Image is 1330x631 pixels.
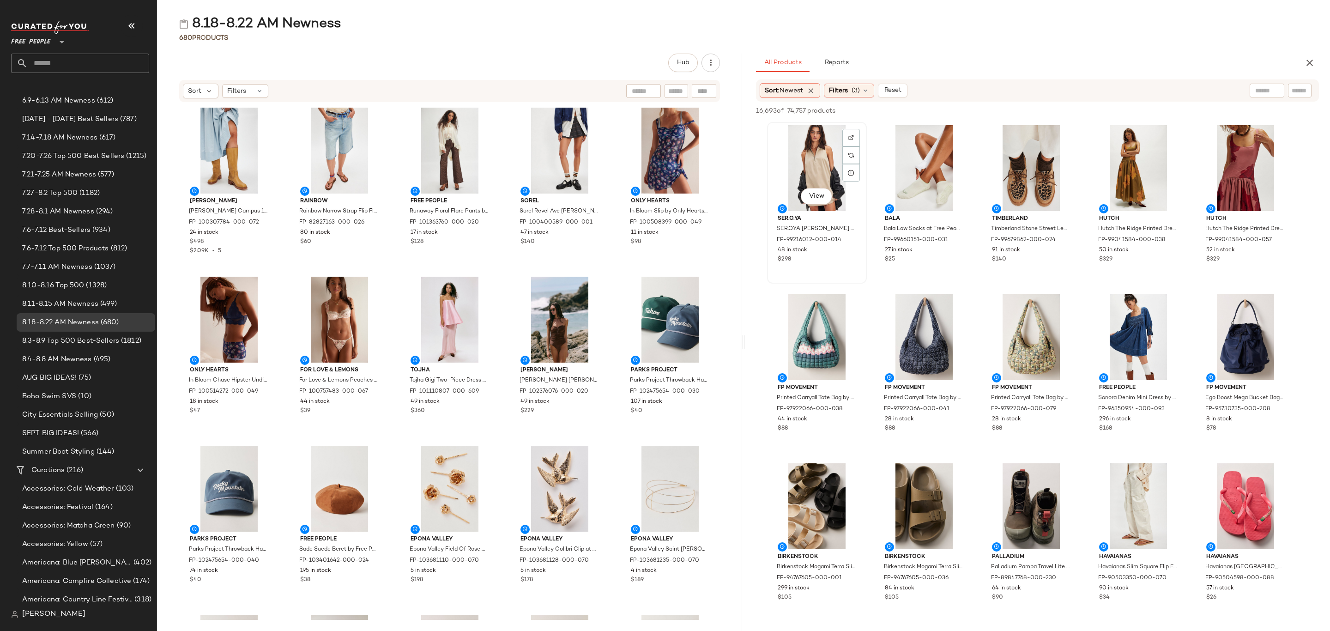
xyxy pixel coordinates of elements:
[22,576,131,587] span: Americana: Campfire Collective
[22,502,93,513] span: Accessories: Festival
[411,535,489,544] span: Epona Valley
[992,584,1021,593] span: 64 in stock
[631,535,709,544] span: Epona Valley
[885,215,963,223] span: Bala
[411,407,425,415] span: $360
[778,553,856,561] span: Birkenstock
[190,248,209,254] span: $2.09K
[299,218,364,227] span: FP-82827163-000-026
[95,447,115,457] span: (144)
[189,218,259,227] span: FP-100307784-000-072
[84,280,107,291] span: (1328)
[885,594,899,602] span: $105
[520,376,598,385] span: [PERSON_NAME] [PERSON_NAME] One-Piece Swimsuit at Free People in Brown, Size: L
[884,236,948,244] span: FP-99660151-000-031
[787,106,835,116] span: 74,757 products
[877,463,971,549] img: 94767605_036_b
[189,546,267,554] span: Parks Project Throwback Hat at Free People in Blue
[992,384,1070,392] span: FP Movement
[677,59,689,67] span: Hub
[985,294,1078,380] img: 97922066_079_b
[299,207,378,216] span: Rainbow Narrow Strap Flip Flops at Free People in Brown, Size: XL
[190,197,268,206] span: [PERSON_NAME]
[630,557,699,565] span: FP-103681235-000-070
[22,521,115,531] span: Accessories: Matcha Green
[631,398,662,406] span: 107 in stock
[22,151,124,162] span: 7.20-7.26 Top 500 Best Sellers
[1098,236,1166,244] span: FP-99041584-000-038
[778,255,791,264] span: $298
[411,567,436,575] span: 5 in stock
[293,108,386,194] img: 82827163_026_a
[182,446,276,532] img: 102475654_040_b
[22,373,77,383] span: AUG BIG IDEAS!
[520,218,592,227] span: FP-100400589-000-001
[520,576,533,584] span: $178
[22,280,84,291] span: 8.10-8.16 Top 500
[1098,225,1177,233] span: Hutch The Ridge Printed Dress at Free People in [GEOGRAPHIC_DATA], Size: US 12
[520,535,599,544] span: Epona Valley
[631,366,709,375] span: Parks Project
[293,277,386,363] img: 100757483_067_a
[131,576,150,587] span: (174)
[778,584,810,593] span: 299 in stock
[410,557,479,565] span: FP-103681110-000-070
[411,398,440,406] span: 49 in stock
[1206,246,1235,255] span: 52 in stock
[1099,246,1129,255] span: 50 in stock
[1098,563,1177,571] span: Havaianas Slim Square Flip Flops at Free People in Gold, Size: L
[410,546,488,554] span: Epona Valley Field Of Rose Hair Clip Set at Free People in Gold
[22,317,99,328] span: 8.18-8.22 AM Newness
[991,405,1056,413] span: FP-97922066-000-079
[410,218,479,227] span: FP-101363760-000-020
[1206,215,1285,223] span: Hutch
[79,428,98,439] span: (566)
[22,133,97,143] span: 7.14-7.18 AM Newness
[885,584,914,593] span: 84 in stock
[520,407,534,415] span: $229
[884,563,962,571] span: Birkenstock Mogami Terra Slides at Free People in [GEOGRAPHIC_DATA], Size: EU 39
[1206,594,1216,602] span: $26
[115,521,131,531] span: (90)
[190,567,218,575] span: 74 in stock
[1092,463,1185,549] img: 90503350_070_a
[985,125,1078,211] img: 99679862_024_a
[124,151,146,162] span: (1215)
[78,188,100,199] span: (1182)
[179,33,228,43] div: Products
[188,86,201,96] span: Sort
[190,366,268,375] span: Only Hearts
[513,108,606,194] img: 100400589_001_a
[22,262,92,273] span: 7.7-7.11 AM Newness
[520,398,550,406] span: 49 in stock
[189,388,258,396] span: FP-100514272-000-049
[189,376,267,385] span: In Bloom Chase Hipster Undies by Only Hearts at Free People in Blue, Size: S
[1205,405,1270,413] span: FP-95730735-000-208
[884,574,949,582] span: FP-94767605-000-036
[991,394,1070,402] span: Printed Carryall Tote Bag by FP Movement at Free People in Yellow
[809,193,824,200] span: View
[300,407,310,415] span: $39
[778,425,788,433] span: $88
[179,19,188,29] img: svg%3e
[770,125,864,211] img: 99216012_014_a
[992,246,1020,255] span: 91 in stock
[765,86,803,96] span: Sort:
[631,229,659,237] span: 11 in stock
[95,96,114,106] span: (612)
[65,465,83,476] span: (216)
[114,484,134,494] span: (103)
[22,447,95,457] span: Summer Boot Styling
[985,463,1078,549] img: 89847768_230_b
[885,425,895,433] span: $88
[885,255,895,264] span: $25
[777,225,855,233] span: SER.O.YA [PERSON_NAME] Mini Dress at Free People in Tan, Size: L
[764,59,802,67] span: All Products
[631,238,641,246] span: $98
[777,405,843,413] span: FP-97922066-000-038
[411,576,423,584] span: $198
[520,388,588,396] span: FP-102376076-000-020
[992,415,1021,424] span: 28 in stock
[877,294,971,380] img: 97922066_041_b
[1206,425,1216,433] span: $78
